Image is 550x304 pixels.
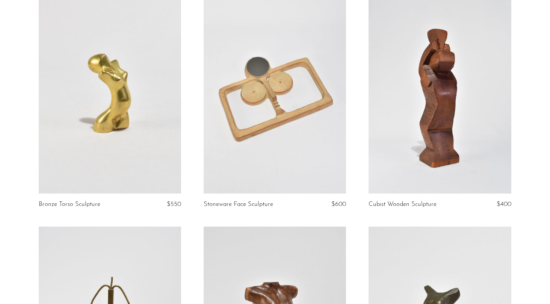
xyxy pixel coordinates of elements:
[497,201,511,207] span: $400
[167,201,181,207] span: $550
[204,201,273,208] a: Stoneware Face Sculpture
[369,201,437,208] a: Cubist Wooden Sculpture
[39,201,100,208] a: Bronze Torso Sculpture
[331,201,346,207] span: $600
